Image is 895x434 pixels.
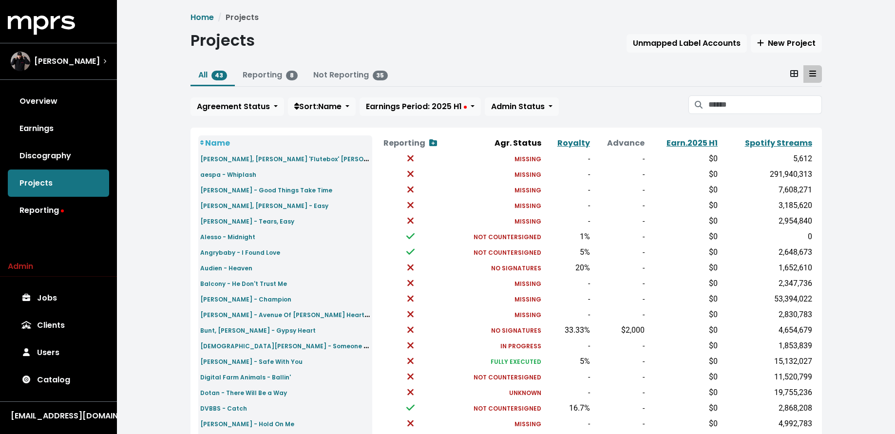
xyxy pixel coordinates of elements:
td: $0 [647,291,720,307]
small: [PERSON_NAME], [PERSON_NAME] - Easy [200,202,328,210]
a: Balcony - He Don't Trust Me [200,278,287,289]
a: Jobs [8,284,109,312]
small: [PERSON_NAME] - Champion [200,295,291,303]
td: 2,830,783 [720,307,814,322]
td: - [592,307,647,322]
button: Unmapped Label Accounts [627,34,747,53]
td: - [543,291,591,307]
td: - [592,245,647,260]
th: Agr. Status [449,135,544,151]
td: 1% [543,229,591,245]
td: $0 [647,416,720,432]
small: [PERSON_NAME] - Tears, Easy [200,217,294,226]
span: Unmapped Label Accounts [633,38,741,49]
a: Catalog [8,366,109,394]
span: $2,000 [621,325,645,335]
button: Agreement Status [190,97,284,116]
td: - [543,198,591,213]
a: Bunt, [PERSON_NAME] - Gypsy Heart [200,324,316,336]
td: $0 [647,167,720,182]
span: Admin Status [491,101,545,112]
small: NOT COUNTERSIGNED [474,233,541,241]
td: - [592,369,647,385]
small: IN PROGRESS [500,342,541,350]
small: aespa - Whiplash [200,170,256,179]
div: [EMAIL_ADDRESS][DOMAIN_NAME] [11,410,106,422]
a: Alesso - Midnight [200,231,255,242]
button: Admin Status [485,97,559,116]
small: DVBBS - Catch [200,404,247,413]
svg: Table View [809,70,816,77]
small: [PERSON_NAME] - Good Things Take Time [200,186,332,194]
span: Sort: Name [294,101,342,112]
td: - [543,276,591,291]
td: - [543,151,591,167]
a: mprs logo [8,19,75,30]
td: 5,612 [720,151,814,167]
a: DVBBS - Catch [200,402,247,414]
td: 20% [543,260,591,276]
small: [PERSON_NAME] - Hold On Me [200,420,294,428]
small: Balcony - He Don't Trust Me [200,280,287,288]
span: [PERSON_NAME] [34,56,100,67]
small: MISSING [514,170,541,179]
td: 2,347,736 [720,276,814,291]
td: 7,608,271 [720,182,814,198]
small: MISSING [514,186,541,194]
li: Projects [214,12,259,23]
td: - [543,385,591,400]
a: [PERSON_NAME] - Champion [200,293,291,304]
small: FULLY EXECUTED [491,358,541,366]
td: - [592,354,647,369]
a: Royalty [557,137,590,149]
th: Reporting [372,135,448,151]
a: [PERSON_NAME] - Hold On Me [200,418,294,429]
a: Discography [8,142,109,170]
small: MISSING [514,155,541,163]
td: - [543,416,591,432]
a: [PERSON_NAME] - Tears, Easy [200,215,294,226]
small: Audien - Heaven [200,264,252,272]
nav: breadcrumb [190,12,822,23]
td: - [543,338,591,354]
td: 5% [543,354,591,369]
td: 16.7% [543,400,591,416]
td: - [543,167,591,182]
a: Spotify Streams [745,137,812,149]
h1: Projects [190,31,255,50]
td: - [592,213,647,229]
a: [DEMOGRAPHIC_DATA][PERSON_NAME] - Someone To Love [200,340,387,351]
td: 11,520,799 [720,369,814,385]
td: 1,853,839 [720,338,814,354]
svg: Card View [790,70,798,77]
span: 43 [211,71,228,80]
small: MISSING [514,202,541,210]
td: - [543,369,591,385]
td: - [543,307,591,322]
span: Agreement Status [197,101,270,112]
td: $0 [647,182,720,198]
a: Users [8,339,109,366]
td: - [592,276,647,291]
small: NOT COUNTERSIGNED [474,373,541,381]
td: - [592,338,647,354]
td: - [592,198,647,213]
span: Earnings Period: 2025 H1 [366,101,467,112]
span: New Project [757,38,816,49]
a: Home [190,12,214,23]
small: MISSING [514,420,541,428]
td: 4,654,679 [720,322,814,338]
td: - [592,291,647,307]
td: 2,868,208 [720,400,814,416]
a: Clients [8,312,109,339]
td: 4,992,783 [720,416,814,432]
td: - [592,400,647,416]
td: 2,648,673 [720,245,814,260]
td: $0 [647,385,720,400]
td: - [543,182,591,198]
td: 19,755,236 [720,385,814,400]
th: Advance [592,135,647,151]
td: - [592,182,647,198]
th: Name [198,135,373,151]
button: New Project [751,34,822,53]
